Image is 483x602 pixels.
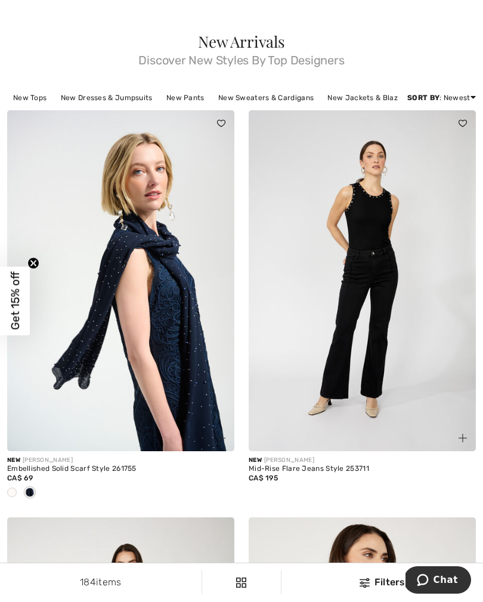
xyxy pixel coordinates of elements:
[217,434,225,442] img: plus_v2.svg
[407,92,476,103] div: : Newest
[249,465,476,473] div: Mid-Rise Flare Jeans Style 253711
[8,272,22,330] span: Get 15% off
[360,578,370,588] img: Filters
[249,456,476,465] div: [PERSON_NAME]
[55,90,159,105] a: New Dresses & Jumpsuits
[249,110,476,451] img: Mid-Rise Flare Jeans Style 253711. Black
[249,457,262,464] span: New
[198,31,284,52] span: New Arrivals
[212,90,320,105] a: New Sweaters & Cardigans
[321,90,414,105] a: New Jackets & Blazers
[249,474,278,482] span: CA$ 195
[407,94,439,102] strong: Sort By
[160,90,210,105] a: New Pants
[459,434,467,442] img: plus_v2.svg
[405,566,471,596] iframe: Opens a widget where you can chat to one of our agents
[7,49,476,66] span: Discover New Styles By Top Designers
[236,578,246,588] img: Filters
[459,120,467,127] img: heart_black_full.svg
[21,483,39,503] div: Midnight Blue
[7,474,33,482] span: CA$ 69
[7,110,234,451] img: Embellished Solid Scarf Style 261755. Vanilla 30
[217,120,225,127] img: heart_black_full.svg
[289,575,476,589] div: Filters
[7,465,234,473] div: Embellished Solid Scarf Style 261755
[7,457,20,464] span: New
[7,456,234,465] div: [PERSON_NAME]
[7,90,52,105] a: New Tops
[3,483,21,503] div: Vanilla 30
[27,257,39,269] button: Close teaser
[80,576,96,588] span: 184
